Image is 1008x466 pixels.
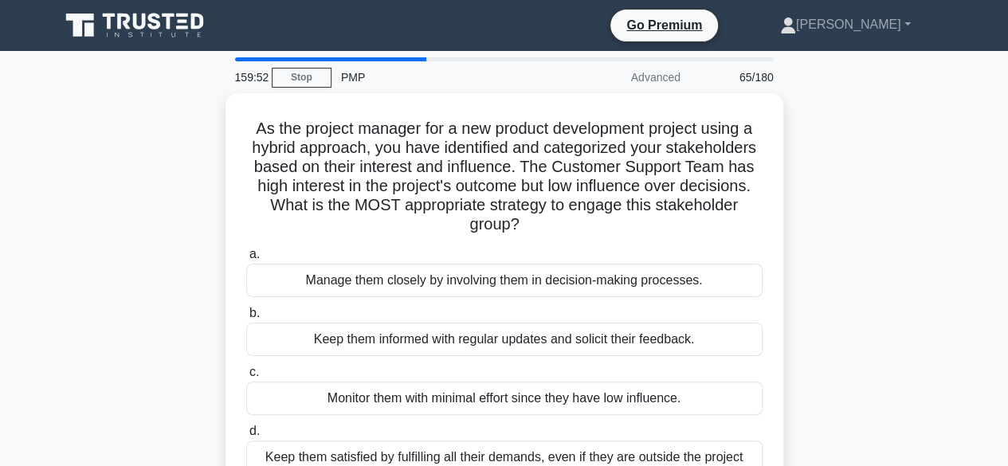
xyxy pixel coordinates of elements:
[249,424,260,437] span: d.
[246,264,763,297] div: Manage them closely by involving them in decision-making processes.
[245,119,764,235] h5: As the project manager for a new product development project using a hybrid approach, you have id...
[246,382,763,415] div: Monitor them with minimal effort since they have low influence.
[249,365,259,378] span: c.
[226,61,272,93] div: 159:52
[617,15,712,35] a: Go Premium
[690,61,783,93] div: 65/180
[742,9,949,41] a: [PERSON_NAME]
[246,323,763,356] div: Keep them informed with regular updates and solicit their feedback.
[249,247,260,260] span: a.
[551,61,690,93] div: Advanced
[249,306,260,319] span: b.
[331,61,551,93] div: PMP
[272,68,331,88] a: Stop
